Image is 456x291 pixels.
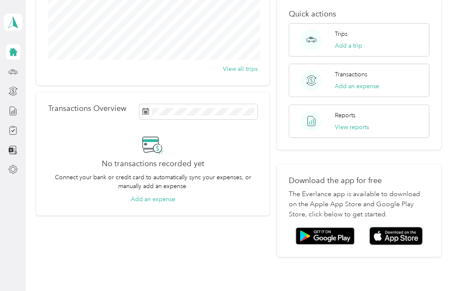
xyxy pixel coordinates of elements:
iframe: Everlance-gr Chat Button Frame [409,244,456,291]
button: Add a trip [335,41,362,50]
p: Reports [335,111,356,120]
h2: No transactions recorded yet [102,159,204,168]
p: Quick actions [289,10,430,19]
img: App store [369,227,423,245]
p: Transactions [335,70,367,79]
p: Trips [335,30,347,38]
p: Transactions Overview [48,104,126,113]
button: View all trips [223,65,258,73]
button: View reports [335,123,369,132]
p: Download the app for free [289,176,430,185]
p: The Everlance app is available to download on the Apple App Store and Google Play Store, click be... [289,189,430,220]
img: Google play [296,227,355,245]
button: Add an expense [335,82,379,91]
button: Add an expense [131,195,175,204]
p: Connect your bank or credit card to automatically sync your expenses, or manually add an expense. [48,173,258,191]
